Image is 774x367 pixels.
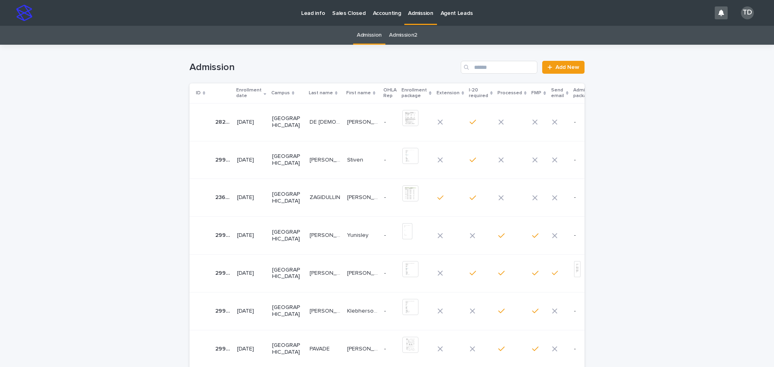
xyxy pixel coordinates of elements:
[271,89,290,97] p: Campus
[237,270,265,277] p: [DATE]
[384,308,396,315] p: -
[189,179,614,217] tr: 2369023690 [DATE][GEOGRAPHIC_DATA]ZAGIDULLINZAGIDULLIN [PERSON_NAME][PERSON_NAME] --
[347,344,380,352] p: [PERSON_NAME]
[346,89,371,97] p: First name
[215,117,232,126] p: 28202
[310,306,342,315] p: BIGAI PEIXOTO
[16,5,32,21] img: stacker-logo-s-only.png
[347,117,380,126] p: [PERSON_NAME]
[347,155,365,164] p: Stiven
[497,89,522,97] p: Processed
[310,268,342,277] p: CASTELLANOS ALVAREZ
[461,61,537,74] input: Search
[189,62,458,73] h1: Admission
[574,194,601,201] p: -
[310,344,331,352] p: PAVADE
[383,86,397,101] p: OHLA Rep
[272,191,303,205] p: [GEOGRAPHIC_DATA]
[357,26,382,45] a: Admission
[215,230,232,239] p: 29968
[189,292,614,330] tr: 2994629946 [DATE][GEOGRAPHIC_DATA][PERSON_NAME][PERSON_NAME] Klebherson MatheusKlebherson Matheus --
[237,194,265,201] p: [DATE]
[741,6,754,19] div: TD
[272,229,303,243] p: [GEOGRAPHIC_DATA]
[347,230,370,239] p: Yunisley
[215,344,232,352] p: 29948
[272,342,303,356] p: [GEOGRAPHIC_DATA]
[215,268,232,277] p: 29947
[310,117,342,126] p: DE [DEMOGRAPHIC_DATA]
[196,89,201,97] p: ID
[574,308,601,315] p: -
[469,86,488,101] p: I-20 required
[272,153,303,167] p: [GEOGRAPHIC_DATA]
[189,217,614,255] tr: 2996829968 [DATE][GEOGRAPHIC_DATA][PERSON_NAME][PERSON_NAME] YunisleyYunisley --
[237,157,265,164] p: [DATE]
[573,86,597,101] p: Admission package
[309,89,333,97] p: Last name
[574,232,601,239] p: -
[237,119,265,126] p: [DATE]
[272,115,303,129] p: [GEOGRAPHIC_DATA]
[272,304,303,318] p: [GEOGRAPHIC_DATA]
[237,232,265,239] p: [DATE]
[402,86,427,101] p: Enrollment package
[542,61,585,74] a: Add New
[215,306,232,315] p: 29946
[384,232,396,239] p: -
[437,89,460,97] p: Extension
[556,64,579,70] span: Add New
[531,89,541,97] p: FMP
[215,155,232,164] p: 29990
[574,119,601,126] p: -
[574,157,601,164] p: -
[384,157,396,164] p: -
[347,306,380,315] p: Klebherson Matheus
[384,270,396,277] p: -
[237,346,265,352] p: [DATE]
[310,230,342,239] p: GARCELL PEREZ
[310,155,342,164] p: ANTIA OSORIO
[215,193,232,201] p: 23690
[272,267,303,280] p: [GEOGRAPHIC_DATA]
[384,119,396,126] p: -
[237,308,265,315] p: [DATE]
[551,86,564,101] p: Send email
[189,103,614,141] tr: 2820228202 [DATE][GEOGRAPHIC_DATA]DE [DEMOGRAPHIC_DATA]DE [DEMOGRAPHIC_DATA] [PERSON_NAME][PERSON...
[189,254,614,292] tr: 2994729947 [DATE][GEOGRAPHIC_DATA][PERSON_NAME][PERSON_NAME] [PERSON_NAME][PERSON_NAME] -
[236,86,262,101] p: Enrollment date
[347,268,380,277] p: Edwin Leonardo
[189,141,614,179] tr: 2999029990 [DATE][GEOGRAPHIC_DATA][PERSON_NAME][PERSON_NAME] StivenStiven --
[384,346,396,352] p: -
[384,194,396,201] p: -
[310,193,342,201] p: ZAGIDULLIN
[389,26,417,45] a: Admission2
[574,346,601,352] p: -
[347,193,380,201] p: [PERSON_NAME]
